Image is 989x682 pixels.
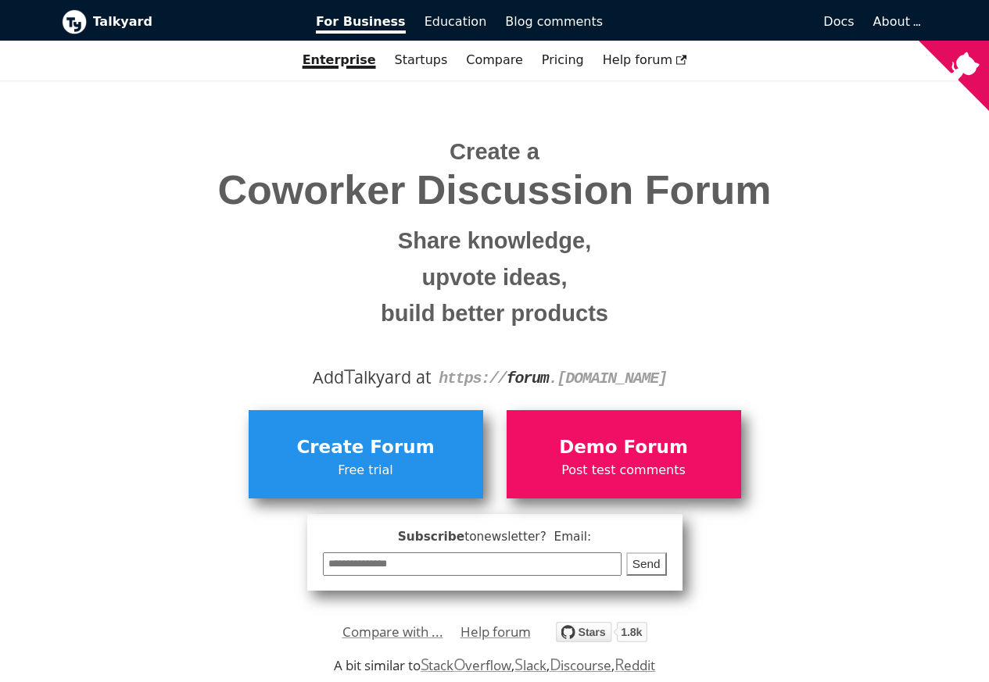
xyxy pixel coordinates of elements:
span: Post test comments [514,460,733,480]
span: S [514,653,523,675]
a: Enterprise [293,47,385,73]
span: Create a [450,139,539,164]
span: T [344,362,355,390]
code: https:// . [DOMAIN_NAME] [439,370,667,387]
div: Add alkyard at [73,364,916,391]
a: Talkyard logoTalkyard [62,9,295,34]
a: For Business [306,9,415,35]
a: Demo ForumPost test comments [507,410,741,498]
a: Help forum [460,620,531,644]
span: to newsletter ? Email: [464,530,591,544]
a: Compare with ... [342,620,443,644]
a: Help forum [593,47,697,73]
span: R [615,653,625,675]
img: Talkyard logo [62,9,87,34]
button: Send [626,552,667,577]
a: StackOverflow [421,656,512,674]
a: Star debiki/talkyard on GitHub [556,624,647,647]
span: Help forum [603,52,687,67]
span: Blog comments [505,14,603,29]
img: talkyard.svg [556,622,647,642]
a: Startups [385,47,457,73]
strong: forum [507,370,549,387]
span: For Business [316,14,406,34]
a: Create ForumFree trial [249,410,483,498]
a: Compare [466,52,523,67]
a: Docs [612,9,864,35]
small: Share knowledge, [73,223,916,259]
a: Discourse [550,656,611,674]
span: S [421,653,429,675]
a: Blog comments [496,9,612,35]
a: Pricing [532,47,593,73]
a: About [873,14,919,29]
span: Free trial [256,460,475,480]
small: upvote ideas, [73,259,916,296]
a: Education [415,9,496,35]
span: O [453,653,466,675]
span: Subscribe [323,527,667,547]
small: build better products [73,295,916,332]
span: Education [425,14,487,29]
span: D [550,653,561,675]
b: Talkyard [93,12,295,32]
span: Docs [823,14,854,29]
span: Coworker Discussion Forum [73,168,916,212]
a: Slack [514,656,546,674]
span: Demo Forum [514,433,733,462]
a: Reddit [615,656,655,674]
span: Create Forum [256,433,475,462]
